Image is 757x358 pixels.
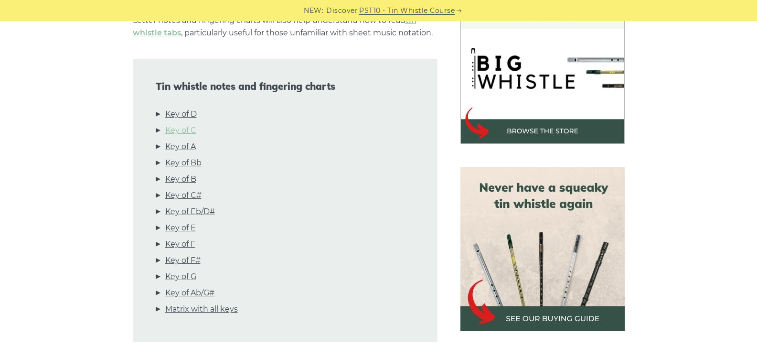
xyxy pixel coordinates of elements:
[460,167,625,331] img: tin whistle buying guide
[165,141,196,153] a: Key of A
[165,222,196,234] a: Key of E
[304,5,323,16] span: NEW:
[165,173,196,185] a: Key of B
[156,81,415,92] span: Tin whistle notes and fingering charts
[165,189,202,202] a: Key of C#
[165,271,196,283] a: Key of G
[165,303,238,315] a: Matrix with all keys
[165,287,214,299] a: Key of Ab/G#
[165,254,201,267] a: Key of F#
[326,5,358,16] span: Discover
[165,206,215,218] a: Key of Eb/D#
[165,108,197,120] a: Key of D
[165,238,195,250] a: Key of F
[165,124,196,137] a: Key of C
[359,5,455,16] a: PST10 - Tin Whistle Course
[165,157,202,169] a: Key of Bb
